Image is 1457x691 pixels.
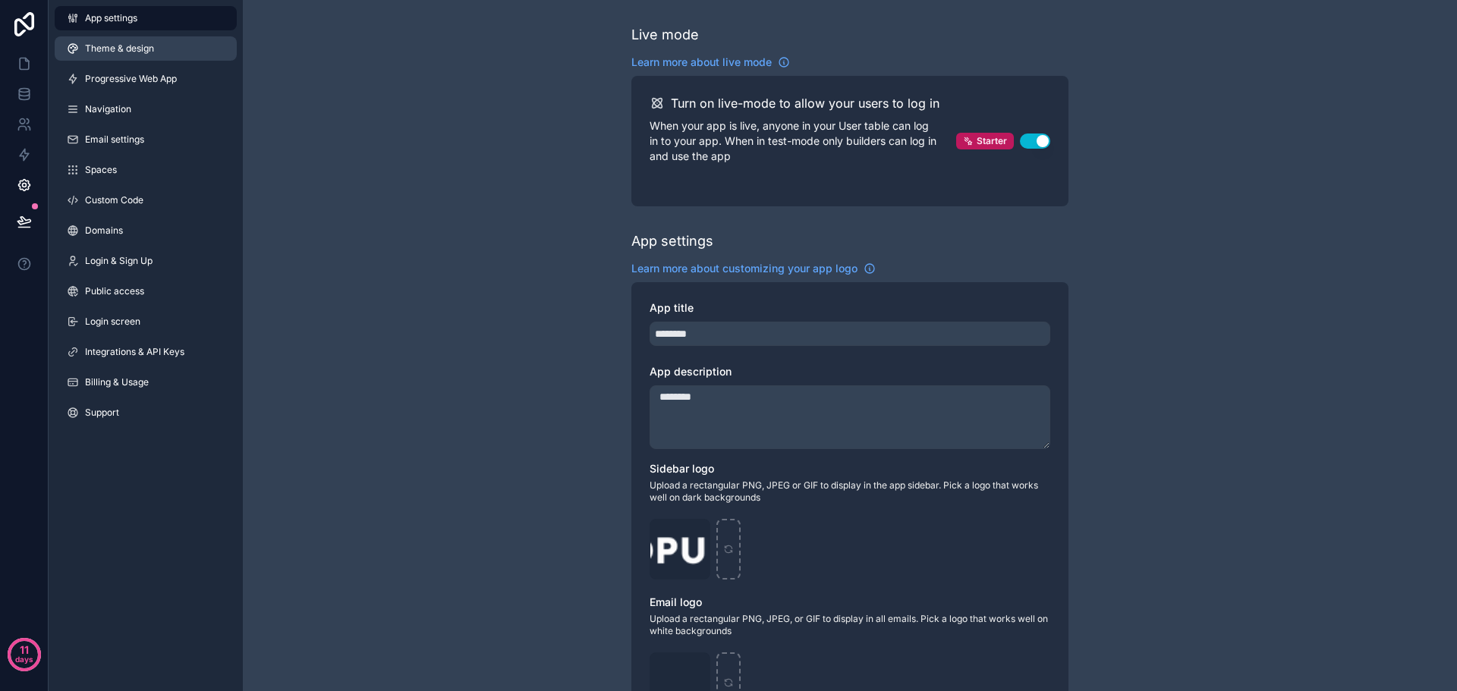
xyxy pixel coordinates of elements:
[650,613,1050,637] span: Upload a rectangular PNG, JPEG, or GIF to display in all emails. Pick a logo that works well on w...
[85,133,144,146] span: Email settings
[650,595,702,608] span: Email logo
[631,231,713,252] div: App settings
[85,225,123,237] span: Domains
[85,316,140,328] span: Login screen
[85,103,131,115] span: Navigation
[55,340,237,364] a: Integrations & API Keys
[650,118,956,164] p: When your app is live, anyone in your User table can log in to your app. When in test-mode only b...
[631,24,699,46] div: Live mode
[977,135,1007,147] span: Starter
[55,127,237,152] a: Email settings
[85,255,153,267] span: Login & Sign Up
[55,6,237,30] a: App settings
[631,261,858,276] span: Learn more about customizing your app logo
[55,36,237,61] a: Theme & design
[631,55,790,70] a: Learn more about live mode
[85,407,119,419] span: Support
[85,285,144,297] span: Public access
[650,479,1050,504] span: Upload a rectangular PNG, JPEG or GIF to display in the app sidebar. Pick a logo that works well ...
[15,649,33,670] p: days
[20,642,29,658] p: 11
[631,261,876,276] a: Learn more about customizing your app logo
[650,365,732,378] span: App description
[650,301,694,314] span: App title
[55,188,237,212] a: Custom Code
[631,55,772,70] span: Learn more about live mode
[55,309,237,334] a: Login screen
[85,346,184,358] span: Integrations & API Keys
[85,73,177,85] span: Progressive Web App
[671,94,939,112] h2: Turn on live-mode to allow your users to log in
[55,158,237,182] a: Spaces
[650,462,714,475] span: Sidebar logo
[85,194,143,206] span: Custom Code
[85,12,137,24] span: App settings
[85,164,117,176] span: Spaces
[55,67,237,91] a: Progressive Web App
[85,376,149,388] span: Billing & Usage
[55,370,237,394] a: Billing & Usage
[55,279,237,303] a: Public access
[85,42,154,55] span: Theme & design
[55,249,237,273] a: Login & Sign Up
[55,218,237,243] a: Domains
[55,400,237,425] a: Support
[55,97,237,121] a: Navigation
